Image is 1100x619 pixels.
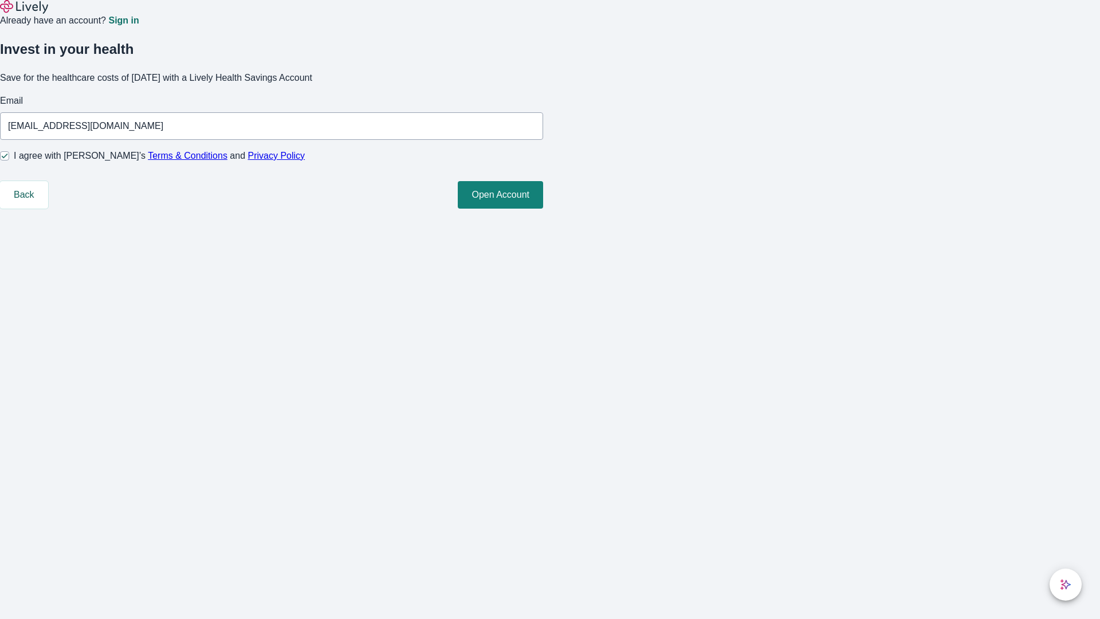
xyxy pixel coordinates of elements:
svg: Lively AI Assistant [1060,579,1071,590]
button: Open Account [458,181,543,209]
a: Sign in [108,16,139,25]
button: chat [1050,569,1082,601]
a: Privacy Policy [248,151,305,160]
a: Terms & Conditions [148,151,227,160]
span: I agree with [PERSON_NAME]’s and [14,149,305,163]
